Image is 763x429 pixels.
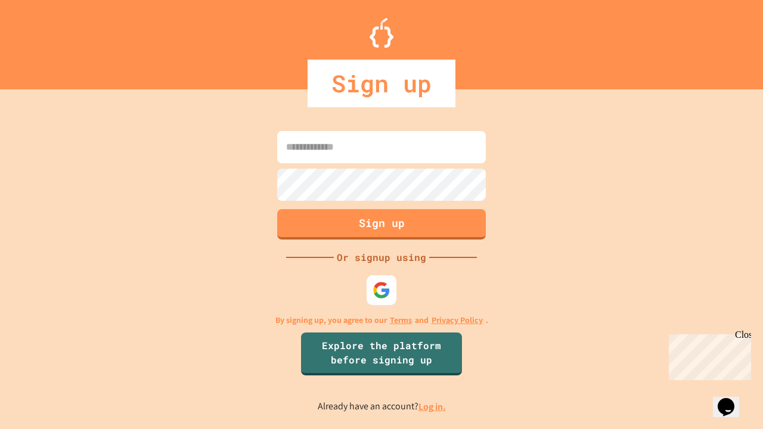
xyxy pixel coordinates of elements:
[390,314,412,327] a: Terms
[318,399,446,414] p: Already have an account?
[5,5,82,76] div: Chat with us now!Close
[275,314,488,327] p: By signing up, you agree to our and .
[301,332,462,375] a: Explore the platform before signing up
[664,329,751,380] iframe: chat widget
[418,400,446,413] a: Log in.
[277,209,486,240] button: Sign up
[308,60,455,107] div: Sign up
[334,250,429,265] div: Or signup using
[373,281,390,299] img: google-icon.svg
[432,314,483,327] a: Privacy Policy
[370,18,393,48] img: Logo.svg
[713,381,751,417] iframe: chat widget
